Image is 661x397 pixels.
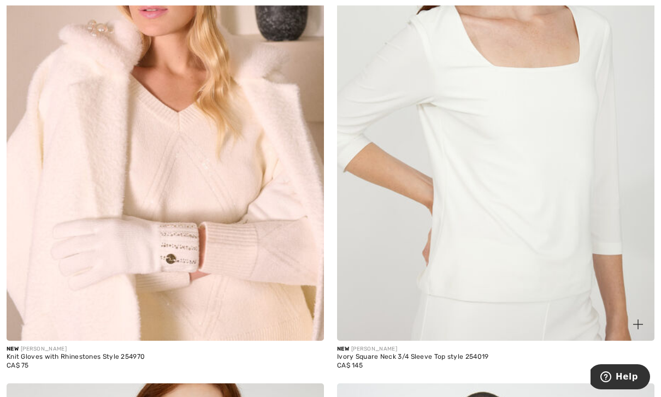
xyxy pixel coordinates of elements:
[337,362,363,369] span: CA$ 145
[7,346,19,352] span: New
[7,362,29,369] span: CA$ 75
[337,345,489,353] div: [PERSON_NAME]
[337,346,349,352] span: New
[337,353,489,361] div: Ivory Square Neck 3/4 Sleeve Top style 254019
[7,353,145,361] div: Knit Gloves with Rhinestones Style 254970
[7,345,145,353] div: [PERSON_NAME]
[591,364,650,392] iframe: Opens a widget where you can find more information
[633,319,643,329] img: plus_v2.svg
